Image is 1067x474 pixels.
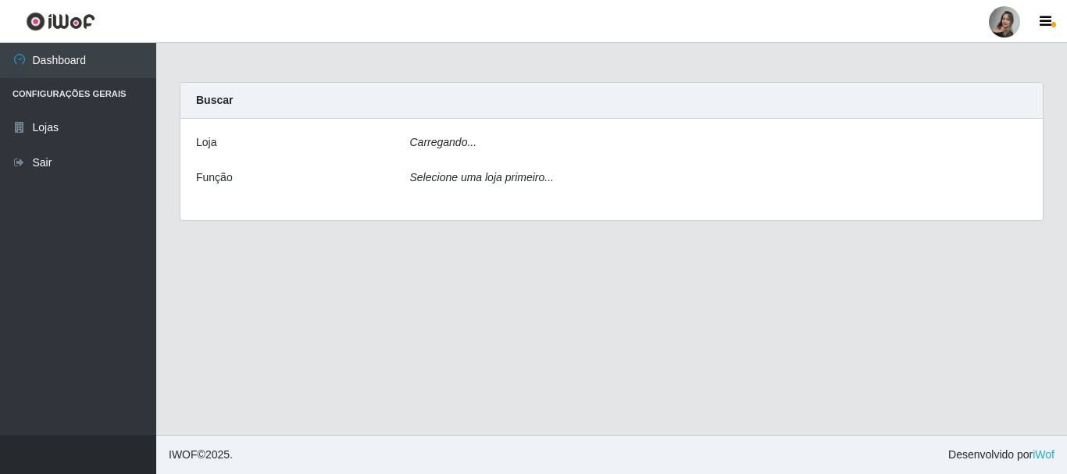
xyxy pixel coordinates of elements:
[26,12,95,31] img: CoreUI Logo
[196,169,233,186] label: Função
[169,447,233,463] span: © 2025 .
[196,134,216,151] label: Loja
[196,94,233,106] strong: Buscar
[948,447,1055,463] span: Desenvolvido por
[410,136,477,148] i: Carregando...
[169,448,198,461] span: IWOF
[410,171,554,184] i: Selecione uma loja primeiro...
[1033,448,1055,461] a: iWof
